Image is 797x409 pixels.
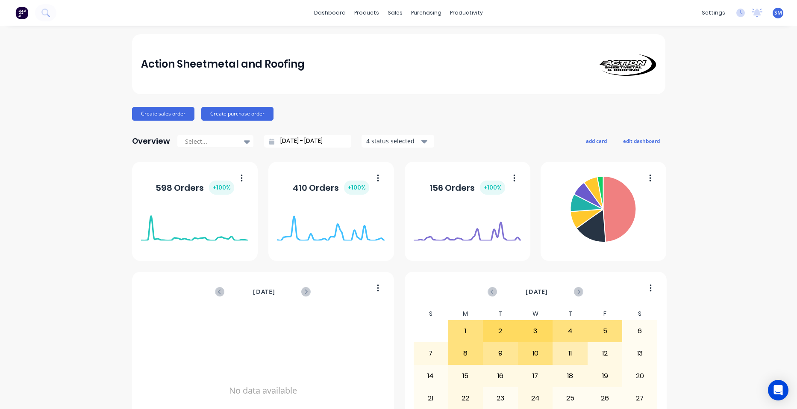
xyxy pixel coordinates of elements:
[293,181,369,195] div: 410 Orders
[449,365,483,387] div: 15
[774,9,782,17] span: SM
[141,56,305,73] div: Action Sheetmetal and Roofing
[618,135,665,146] button: edit dashboard
[383,6,407,19] div: sales
[623,320,657,342] div: 6
[414,388,448,409] div: 21
[480,181,505,195] div: + 100 %
[580,135,612,146] button: add card
[697,6,729,19] div: settings
[483,388,518,409] div: 23
[553,343,587,364] div: 11
[132,107,194,121] button: Create sales order
[362,135,434,148] button: 4 status selected
[449,320,483,342] div: 1
[156,181,234,195] div: 598 Orders
[344,181,369,195] div: + 100 %
[596,53,656,76] img: Action Sheetmetal and Roofing
[623,388,657,409] div: 27
[253,287,275,296] span: [DATE]
[553,320,587,342] div: 4
[448,308,483,320] div: M
[553,388,587,409] div: 25
[209,181,234,195] div: + 100 %
[483,308,518,320] div: T
[518,320,553,342] div: 3
[15,6,28,19] img: Factory
[414,343,448,364] div: 7
[483,320,518,342] div: 2
[768,380,788,400] div: Open Intercom Messenger
[623,343,657,364] div: 13
[201,107,274,121] button: Create purchase order
[518,308,553,320] div: W
[518,343,553,364] div: 10
[588,365,622,387] div: 19
[526,287,548,296] span: [DATE]
[588,308,623,320] div: F
[429,181,505,195] div: 156 Orders
[588,388,622,409] div: 26
[413,308,448,320] div: S
[588,320,622,342] div: 5
[553,308,588,320] div: T
[449,343,483,364] div: 8
[446,6,487,19] div: productivity
[414,365,448,387] div: 14
[553,365,587,387] div: 18
[350,6,383,19] div: products
[310,6,350,19] a: dashboard
[518,388,553,409] div: 24
[449,388,483,409] div: 22
[407,6,446,19] div: purchasing
[366,136,420,145] div: 4 status selected
[483,343,518,364] div: 9
[483,365,518,387] div: 16
[132,133,170,150] div: Overview
[622,308,657,320] div: S
[518,365,553,387] div: 17
[623,365,657,387] div: 20
[588,343,622,364] div: 12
